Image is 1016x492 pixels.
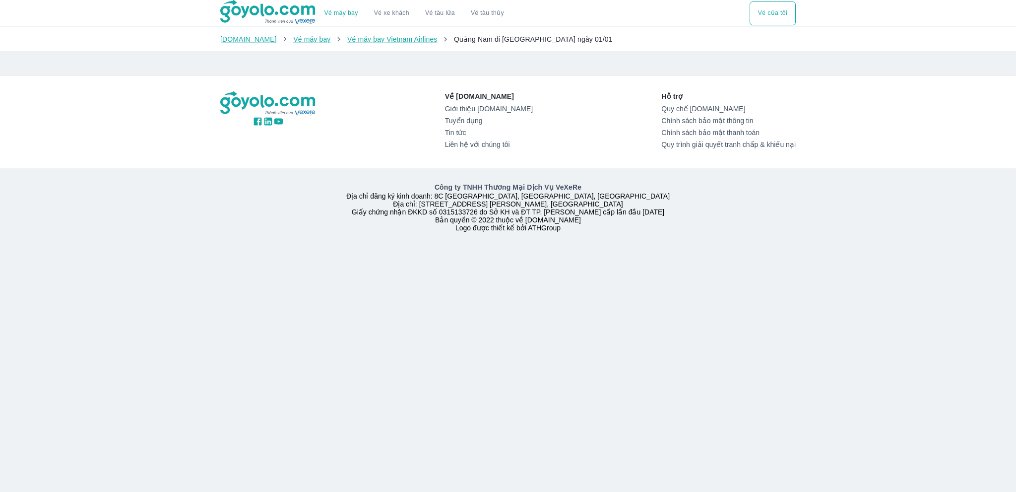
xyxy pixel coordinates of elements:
[220,91,317,116] img: logo
[445,117,533,125] a: Tuyển dụng
[445,105,533,113] a: Giới thiệu [DOMAIN_NAME]
[220,34,796,44] nav: breadcrumb
[661,105,796,113] a: Quy chế [DOMAIN_NAME]
[220,35,277,43] a: [DOMAIN_NAME]
[222,182,794,192] p: Công ty TNHH Thương Mại Dịch Vụ VeXeRe
[445,91,533,101] p: Về [DOMAIN_NAME]
[750,1,796,25] div: choose transportation mode
[293,35,330,43] a: Vé máy bay
[661,129,796,137] a: Chính sách bảo mật thanh toán
[417,1,463,25] a: Vé tàu lửa
[661,117,796,125] a: Chính sách bảo mật thông tin
[347,35,438,43] a: Vé máy bay Vietnam Airlines
[661,141,796,148] a: Quy trình giải quyết tranh chấp & khiếu nại
[750,1,796,25] button: Vé của tôi
[324,9,358,17] a: Vé máy bay
[317,1,512,25] div: choose transportation mode
[661,91,796,101] p: Hỗ trợ
[463,1,512,25] button: Vé tàu thủy
[374,9,409,17] a: Vé xe khách
[445,129,533,137] a: Tin tức
[445,141,533,148] a: Liên hệ với chúng tôi
[454,35,613,43] span: Quảng Nam đi [GEOGRAPHIC_DATA] ngày 01/01
[214,182,802,232] div: Địa chỉ đăng ký kinh doanh: 8C [GEOGRAPHIC_DATA], [GEOGRAPHIC_DATA], [GEOGRAPHIC_DATA] Địa chỉ: [...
